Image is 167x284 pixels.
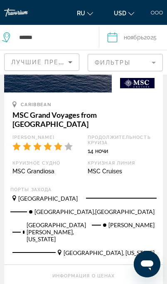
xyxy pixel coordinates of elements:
[11,57,72,67] mat-select: Sort by
[88,168,155,175] div: MSC Cruises
[88,160,155,166] div: Круизная линия
[77,10,85,17] span: ru
[12,273,155,279] div: Информация о ценах
[114,10,126,17] span: USD
[134,251,160,277] iframe: Кнопка запуска окна обмена сообщениями
[12,135,79,140] div: [PERSON_NAME]
[112,74,163,92] img: msccruise.gif
[27,221,88,243] span: [GEOGRAPHIC_DATA][PERSON_NAME], [US_STATE]
[64,249,155,256] span: [GEOGRAPHIC_DATA], [US_STATE]
[73,7,97,19] button: Change language
[34,208,155,215] span: [GEOGRAPHIC_DATA],[GEOGRAPHIC_DATA]
[12,168,79,175] div: MSC Grandiosa
[12,160,79,166] div: Круизное судно
[18,195,78,202] span: [GEOGRAPHIC_DATA]
[11,59,100,66] span: Лучшие предложения
[88,148,155,154] div: 14 ночи
[12,110,155,129] h3: MSC Grand Voyages from [GEOGRAPHIC_DATA]
[21,102,51,107] span: Caribbean
[124,34,144,41] span: ноябрь
[110,7,138,19] button: Change currency
[108,25,159,50] button: ноябрь2025
[10,187,157,192] div: Порты захода
[124,32,157,43] div: 2025
[88,135,155,146] div: Продолжительность круиза
[88,53,163,72] button: Filter
[108,221,155,228] span: [PERSON_NAME]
